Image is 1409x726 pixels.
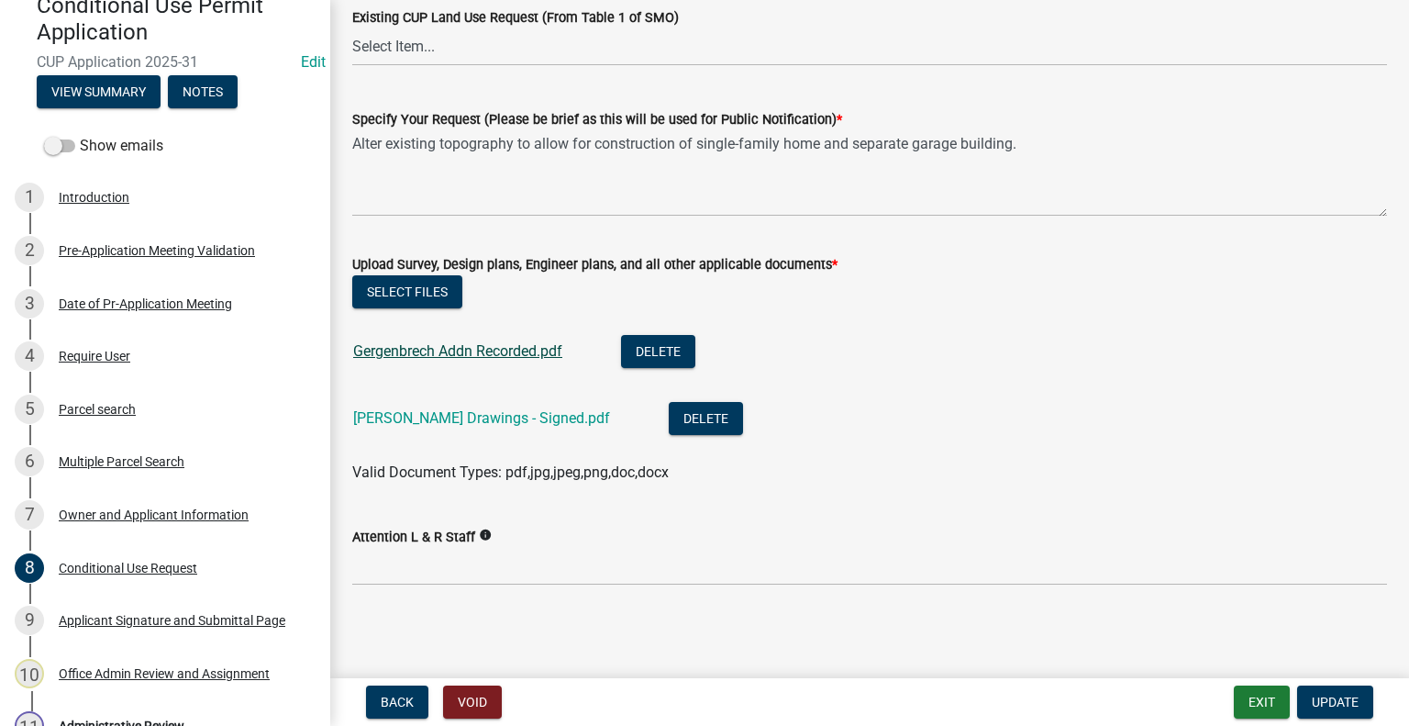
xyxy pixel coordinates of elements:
[15,553,44,583] div: 8
[44,135,163,157] label: Show emails
[1234,686,1290,719] button: Exit
[59,614,285,627] div: Applicant Signature and Submittal Page
[15,395,44,424] div: 5
[352,259,838,272] label: Upload Survey, Design plans, Engineer plans, and all other applicable documents
[353,409,610,427] a: [PERSON_NAME] Drawings - Signed.pdf
[1297,686,1373,719] button: Update
[381,695,414,709] span: Back
[59,297,232,310] div: Date of Pr-Application Meeting
[37,75,161,108] button: View Summary
[15,236,44,265] div: 2
[621,335,695,368] button: Delete
[15,500,44,530] div: 7
[59,350,130,363] div: Require User
[301,53,326,71] a: Edit
[168,75,238,108] button: Notes
[669,411,743,429] wm-modal-confirm: Delete Document
[352,275,462,308] button: Select files
[352,12,679,25] label: Existing CUP Land Use Request (From Table 1 of SMO)
[59,403,136,416] div: Parcel search
[59,667,270,680] div: Office Admin Review and Assignment
[15,341,44,371] div: 4
[59,508,249,521] div: Owner and Applicant Information
[15,289,44,318] div: 3
[15,447,44,476] div: 6
[59,562,197,575] div: Conditional Use Request
[301,53,326,71] wm-modal-confirm: Edit Application Number
[352,114,842,127] label: Specify Your Request (Please be brief as this will be used for Public Notification)
[479,529,492,542] i: info
[353,342,562,360] a: Gergenbrech Addn Recorded.pdf
[366,686,428,719] button: Back
[443,686,502,719] button: Void
[352,464,669,481] span: Valid Document Types: pdf,jpg,jpeg,png,doc,docx
[59,244,255,257] div: Pre-Application Meeting Validation
[37,85,161,100] wm-modal-confirm: Summary
[168,85,238,100] wm-modal-confirm: Notes
[15,659,44,688] div: 10
[15,606,44,635] div: 9
[59,455,184,468] div: Multiple Parcel Search
[621,344,695,362] wm-modal-confirm: Delete Document
[352,531,475,544] label: Attention L & R Staff
[37,53,294,71] span: CUP Application 2025-31
[15,183,44,212] div: 1
[59,191,129,204] div: Introduction
[1312,695,1359,709] span: Update
[669,402,743,435] button: Delete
